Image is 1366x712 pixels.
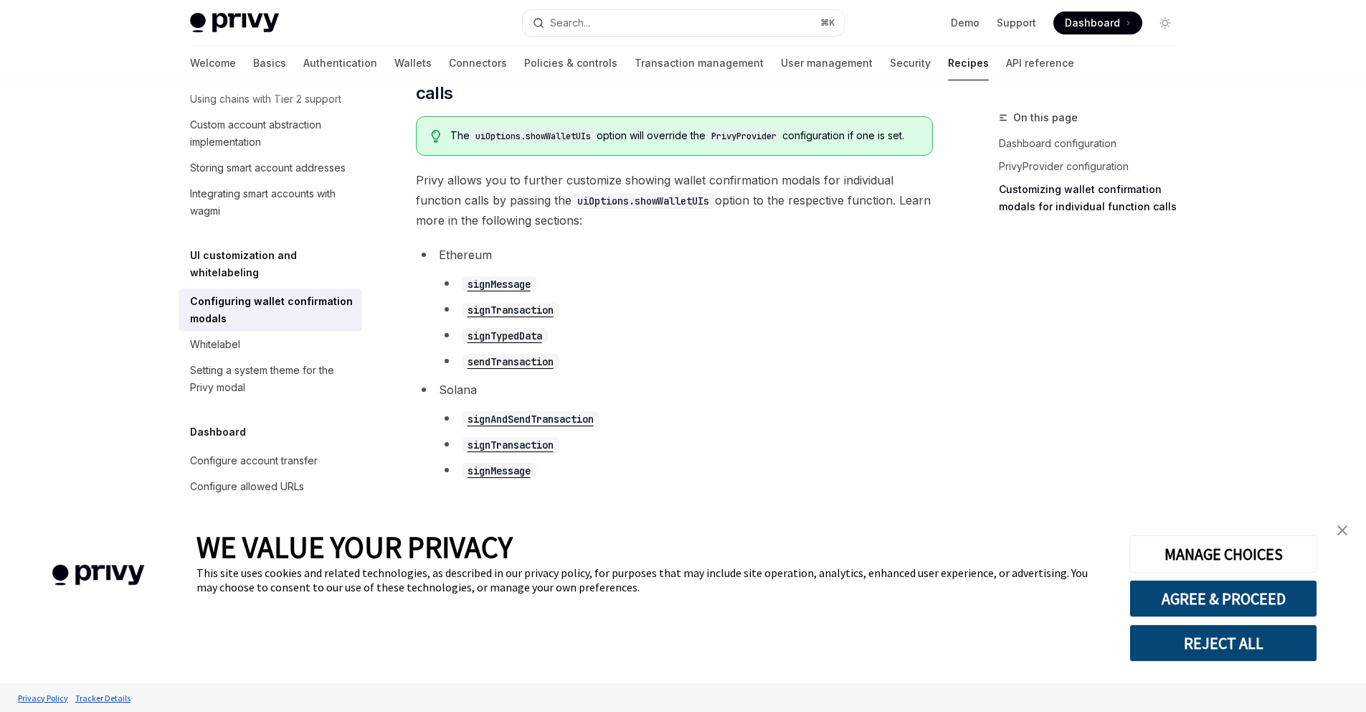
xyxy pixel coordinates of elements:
a: Support [997,16,1036,30]
a: User management [781,46,873,80]
img: light logo [190,13,279,33]
a: sendTransaction [462,354,559,368]
li: Ethereum [416,245,933,371]
a: Policies & controls [524,46,617,80]
a: Welcome [190,46,236,80]
a: signTransaction [462,302,559,317]
a: signMessage [462,463,536,477]
li: Solana [416,380,933,480]
a: Setting a system theme for the Privy modal [179,357,362,400]
code: signTransaction [462,302,559,318]
a: Tracker Details [72,685,134,711]
code: signMessage [462,463,536,479]
div: Storing smart account addresses [190,159,346,177]
span: Dashboard [1065,16,1120,30]
a: signTypedData [462,328,548,342]
div: Configure allowed URLs [190,478,304,495]
a: signTransaction [462,437,559,451]
a: signAndSendTransaction [462,411,599,426]
a: Connectors [449,46,507,80]
a: Transaction management [635,46,764,80]
code: uiOptions.showWalletUIs [571,193,715,209]
a: Recipes [948,46,989,80]
div: This site uses cookies and related technologies, as described in our privacy policy, for purposes... [196,566,1108,594]
a: signMessage [462,276,536,291]
a: PrivyProvider configuration [999,155,1188,178]
a: Demo [951,16,980,30]
div: Custom account abstraction implementation [190,116,354,151]
a: Integrating smart accounts with wagmi [179,181,362,224]
div: Configuring wallet confirmation modals [190,293,354,327]
a: Privacy Policy [14,685,72,711]
code: signMessage [462,276,536,292]
a: Whitelabel [179,332,362,357]
div: Search... [550,14,590,32]
code: signTransaction [462,437,559,453]
a: Configure allowed URLs [179,474,362,500]
a: Configure account transfer [179,448,362,474]
div: Configure account transfer [190,452,318,469]
code: sendTransaction [462,354,559,370]
a: Configure allowed OAuth redirect URLs [179,500,362,543]
span: ⌘ K [820,17,835,29]
button: MANAGE CHOICES [1129,535,1317,573]
a: Authentication [303,46,377,80]
a: Dashboard [1053,11,1142,34]
svg: Tip [431,130,441,143]
button: Toggle dark mode [1154,11,1177,34]
div: Configure allowed OAuth redirect URLs [190,504,354,538]
span: The option will override the configuration if one is set. [450,128,917,144]
a: close banner [1328,516,1357,545]
code: signAndSendTransaction [462,411,599,427]
a: Basics [253,46,286,80]
code: signTypedData [462,328,548,344]
img: company logo [22,544,175,606]
div: Integrating smart accounts with wagmi [190,185,354,220]
span: WE VALUE YOUR PRIVACY [196,528,513,566]
a: Wallets [394,46,432,80]
span: On this page [1013,109,1078,126]
code: uiOptions.showWalletUIs [470,129,597,144]
button: REJECT ALL [1129,624,1317,662]
a: Security [890,46,931,80]
span: Customizing wallet confirmation modals for individual function calls [416,59,933,105]
a: Dashboard configuration [999,132,1188,155]
img: close banner [1337,525,1347,535]
h5: UI customization and whitelabeling [190,247,362,281]
div: Setting a system theme for the Privy modal [190,362,354,396]
a: Custom account abstraction implementation [179,112,362,155]
a: API reference [1006,46,1074,80]
button: AGREE & PROCEED [1129,580,1317,617]
h5: Dashboard [190,423,246,441]
code: PrivyProvider [706,129,782,144]
button: Open search [523,10,844,36]
span: Privy allows you to further customize showing wallet confirmation modals for individual function ... [416,170,933,230]
div: Whitelabel [190,336,240,353]
a: Configuring wallet confirmation modals [179,289,362,332]
a: Storing smart account addresses [179,155,362,181]
a: Customizing wallet confirmation modals for individual function calls [999,178,1188,218]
